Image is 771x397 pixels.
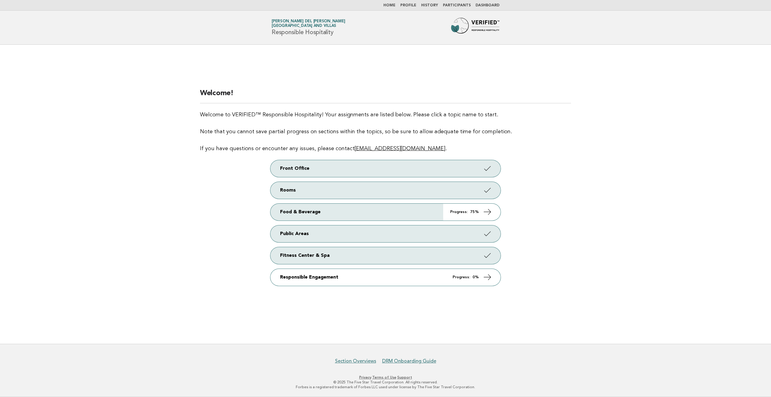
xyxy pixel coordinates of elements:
[270,160,501,177] a: Front Office
[200,111,571,153] p: Welcome to VERIFIED™ Responsible Hospitality! Your assignments are listed below. Please click a t...
[451,18,499,37] img: Forbes Travel Guide
[453,275,470,279] em: Progress:
[383,4,395,7] a: Home
[272,19,345,28] a: [PERSON_NAME] Del [PERSON_NAME][GEOGRAPHIC_DATA] and Villas
[270,247,501,264] a: Fitness Center & Spa
[272,20,345,35] h1: Responsible Hospitality
[355,146,445,151] a: [EMAIL_ADDRESS][DOMAIN_NAME]
[473,275,479,279] strong: 0%
[272,24,336,28] span: [GEOGRAPHIC_DATA] and Villas
[201,385,570,389] p: Forbes is a registered trademark of Forbes LLC used under license by The Five Star Travel Corpora...
[359,375,371,379] a: Privacy
[450,210,468,214] em: Progress:
[470,210,479,214] strong: 75%
[400,4,416,7] a: Profile
[372,375,396,379] a: Terms of Use
[397,375,412,379] a: Support
[270,225,501,242] a: Public Areas
[201,375,570,380] p: · ·
[270,204,501,221] a: Food & Beverage Progress: 75%
[270,269,501,286] a: Responsible Engagement Progress: 0%
[382,358,436,364] a: DRM Onboarding Guide
[476,4,499,7] a: Dashboard
[443,4,471,7] a: Participants
[200,89,571,103] h2: Welcome!
[201,380,570,385] p: © 2025 The Five Star Travel Corporation. All rights reserved.
[270,182,501,199] a: Rooms
[421,4,438,7] a: History
[335,358,376,364] a: Section Overviews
